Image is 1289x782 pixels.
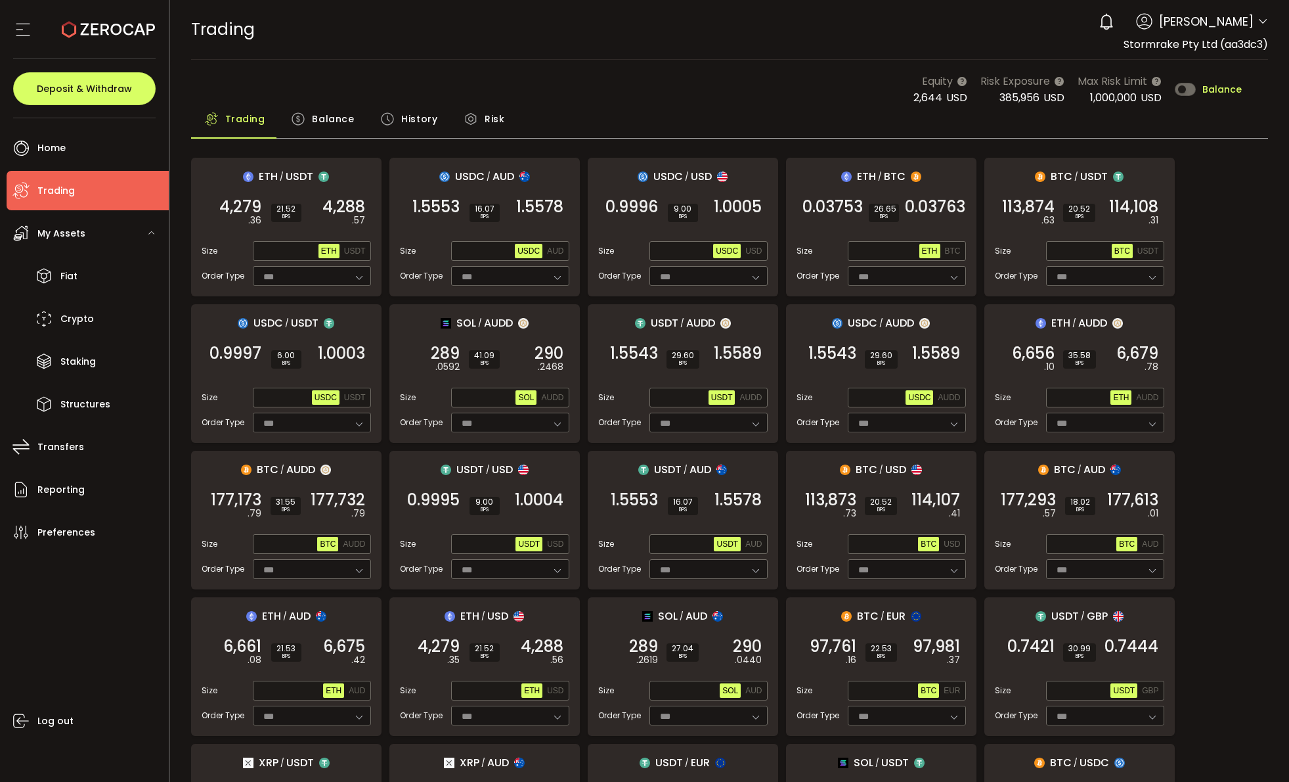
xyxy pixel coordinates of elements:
span: BTC [1114,246,1130,256]
button: AUD [743,683,764,698]
span: ETH [857,168,876,185]
span: USD [547,540,563,549]
i: BPS [1068,213,1090,221]
span: USD [885,461,906,478]
img: xrp_portfolio.png [444,758,454,768]
span: Order Type [995,270,1038,282]
span: Size [400,392,416,403]
img: usdc_portfolio.svg [638,172,648,182]
span: 177,293 [1001,494,1056,507]
button: USD [941,537,963,551]
span: USD [745,246,762,256]
span: Order Type [598,417,641,428]
span: 4,288 [322,200,365,214]
img: btc_portfolio.svg [1038,465,1049,475]
i: BPS [276,213,296,221]
em: .31 [1148,214,1158,227]
span: USDC [253,315,283,331]
button: USD [743,244,764,258]
span: Order Type [400,270,443,282]
span: USDC [848,315,877,331]
img: usdt_portfolio.svg [441,465,451,475]
img: usdt_portfolio.svg [319,758,330,768]
span: USD [492,461,513,478]
button: BTC [942,244,963,258]
em: / [685,171,689,183]
span: GBP [1142,686,1158,695]
button: USDT [714,537,741,551]
span: Size [598,245,614,257]
span: AUDD [343,540,365,549]
span: 1.5589 [912,347,960,360]
span: 177,173 [211,494,261,507]
iframe: Chat Widget [1223,719,1289,782]
span: [PERSON_NAME] [1159,12,1254,30]
span: Size [995,392,1011,403]
span: 26.65 [874,205,894,213]
button: AUD [743,537,764,551]
span: USDT [291,315,318,331]
span: Risk [485,106,504,132]
span: AUDD [1136,393,1158,402]
button: ETH [318,244,339,258]
img: zuPXiwguUFiBOIQyqLOiXsnnNitlx7q4LCwEbLHADjIpTka+Lip0HH8D0VTrd02z+wEAAAAASUVORK5CYII= [518,318,529,329]
em: .0592 [435,360,460,374]
img: gbp_portfolio.svg [1113,611,1124,622]
span: USDC [716,246,738,256]
span: My Assets [37,224,85,243]
span: Size [598,392,614,403]
span: 1.5553 [611,494,658,507]
span: 1,000,000 [1090,90,1137,105]
span: BTC [884,168,906,185]
i: BPS [874,213,894,221]
button: USD [544,683,566,698]
em: .36 [248,214,261,227]
button: USDC [906,390,933,405]
button: BTC [918,683,939,698]
span: 113,873 [805,494,856,507]
img: xrp_portfolio.png [243,758,253,768]
em: .01 [1148,507,1158,520]
img: zuPXiwguUFiBOIQyqLOiXsnnNitlx7q4LCwEbLHADjIpTka+Lip0HH8D0VTrd02z+wEAAAAASUVORK5CYII= [1112,318,1123,329]
span: USDT [716,540,738,549]
span: 289 [431,347,460,360]
span: BTC [1054,461,1076,478]
span: Trading [225,106,265,132]
button: USDT [1135,244,1162,258]
img: eth_portfolio.svg [246,611,257,622]
span: BTC [921,540,936,549]
img: eur_portfolio.svg [911,611,921,622]
span: 6,656 [1012,347,1055,360]
i: BPS [475,506,494,514]
span: History [401,106,437,132]
span: 2,644 [913,90,942,105]
span: AUD [745,686,762,695]
span: ETH [321,246,337,256]
span: USDT [651,315,678,331]
span: 114,108 [1109,200,1158,214]
i: BPS [870,359,892,367]
img: zuPXiwguUFiBOIQyqLOiXsnnNitlx7q4LCwEbLHADjIpTka+Lip0HH8D0VTrd02z+wEAAAAASUVORK5CYII= [320,465,331,475]
span: ETH [1113,393,1129,402]
span: Fiat [60,267,77,286]
button: SOL [720,683,741,698]
span: AUDD [739,393,762,402]
span: USD [1141,90,1162,105]
span: USDT [344,246,366,256]
span: ETH [326,686,341,695]
span: USDT [1137,246,1159,256]
span: AUDD [885,315,914,331]
i: BPS [870,506,892,514]
span: 6,679 [1116,347,1158,360]
span: BTC [856,461,877,478]
span: AUDD [938,393,960,402]
i: BPS [474,359,494,367]
button: AUDD [340,537,368,551]
span: Order Type [400,417,443,428]
img: usdt_portfolio.svg [635,318,645,329]
span: Stormrake Pty Ltd (aa3dc3) [1124,37,1268,52]
span: 1.5589 [714,347,762,360]
span: 21.52 [276,205,296,213]
button: USDT [341,244,368,258]
span: 1.5543 [808,347,856,360]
